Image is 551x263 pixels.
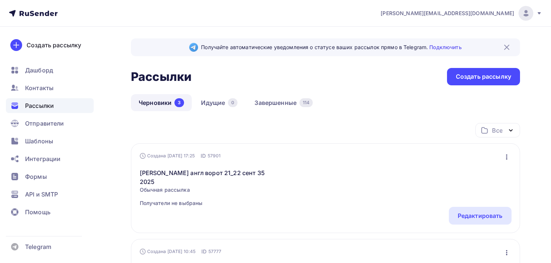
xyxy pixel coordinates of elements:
h2: Рассылки [131,69,191,84]
a: [PERSON_NAME] англ ворот 21_22 сент 35 2025 [140,168,266,186]
a: [PERSON_NAME][EMAIL_ADDRESS][DOMAIN_NAME] [381,6,542,21]
div: Редактировать [458,211,503,220]
span: ID [201,248,207,255]
div: 114 [299,98,313,107]
span: [PERSON_NAME][EMAIL_ADDRESS][DOMAIN_NAME] [381,10,514,17]
span: Контакты [25,83,53,92]
span: Telegram [25,242,51,251]
span: Формы [25,172,47,181]
span: Получайте автоматические уведомления о статусе ваших рассылок прямо в Telegram. [201,44,461,51]
span: Отправители [25,119,64,128]
span: ID [201,152,206,160]
div: 0 [228,98,238,107]
a: Рассылки [6,98,94,113]
span: Получатели не выбраны [140,199,266,207]
span: 57901 [208,152,221,160]
span: Рассылки [25,101,54,110]
a: Завершенные114 [247,94,320,111]
span: Помощь [25,208,51,216]
a: Отправители [6,116,94,131]
span: Интеграции [25,154,60,163]
button: Все [475,123,520,137]
div: Все [492,126,502,135]
div: Создана [DATE] 17:25 [140,153,195,159]
span: Дашборд [25,66,53,75]
span: Обычная рассылка [140,186,266,194]
a: Идущие0 [193,94,245,111]
a: Дашборд [6,63,94,78]
span: API и SMTP [25,190,58,199]
span: Шаблоны [25,137,53,146]
div: Создана [DATE] 10:45 [140,249,196,255]
div: 3 [174,98,184,107]
div: Создать рассылку [27,41,81,49]
a: Контакты [6,81,94,95]
a: Черновики3 [131,94,192,111]
span: 57777 [208,248,222,255]
a: Подключить [429,44,461,50]
img: Telegram [189,43,198,52]
div: Создать рассылку [456,72,511,81]
a: Формы [6,169,94,184]
a: Шаблоны [6,134,94,148]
